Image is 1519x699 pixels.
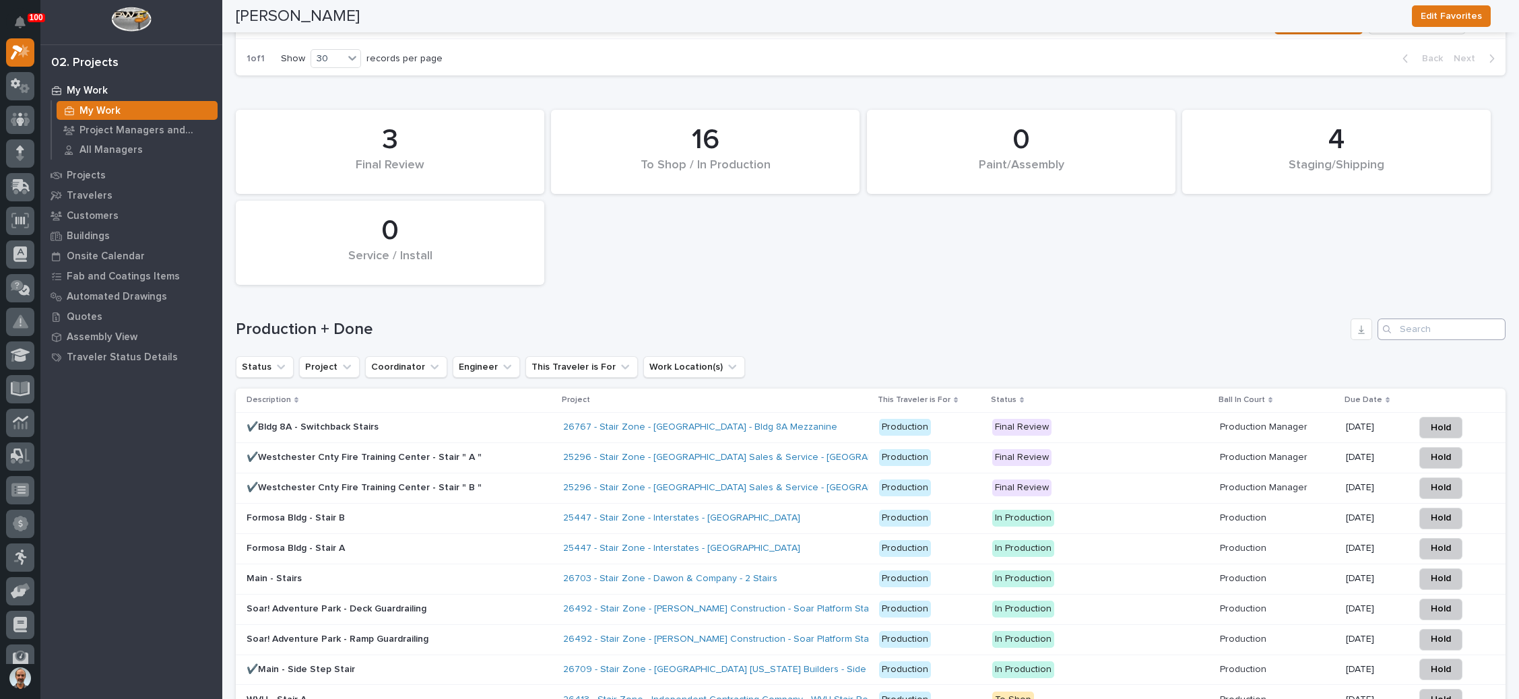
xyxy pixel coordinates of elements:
div: 4 [1205,123,1468,157]
h1: Production + Done [236,320,1345,339]
p: ✔️Westchester Cnty Fire Training Center - Stair " A " [247,452,482,463]
div: Production [879,661,931,678]
div: Production [879,631,931,648]
p: Automated Drawings [67,291,167,303]
p: Project Managers and Engineers [79,125,212,137]
a: Buildings [40,226,222,246]
div: In Production [992,661,1054,678]
p: My Work [79,105,121,117]
p: Projects [67,170,106,182]
a: 25447 - Stair Zone - Interstates - [GEOGRAPHIC_DATA] [563,512,800,524]
div: In Production [992,601,1054,618]
a: Projects [40,165,222,185]
p: [DATE] [1346,573,1404,585]
p: [DATE] [1346,543,1404,554]
button: Hold [1419,417,1462,438]
p: Description [247,393,291,407]
p: [DATE] [1346,482,1404,494]
p: [DATE] [1346,452,1404,463]
span: Next [1454,53,1483,65]
button: Next [1448,53,1506,65]
img: Workspace Logo [111,7,151,32]
p: Production Manager [1220,449,1310,463]
div: Notifications100 [17,16,34,38]
a: All Managers [52,140,222,159]
div: Production [879,510,931,527]
a: My Work [52,101,222,120]
div: To Shop / In Production [574,158,837,187]
p: Traveler Status Details [67,352,178,364]
h2: [PERSON_NAME] [236,7,360,26]
span: Hold [1431,570,1451,587]
button: Back [1392,53,1448,65]
span: Hold [1431,601,1451,617]
p: Quotes [67,311,102,323]
div: Production [879,479,931,496]
div: Production [879,601,931,618]
div: 0 [890,123,1153,157]
p: Soar! Adventure Park - Deck Guardrailing [247,603,482,615]
button: Hold [1419,629,1462,651]
div: Production [879,570,931,587]
div: Service / Install [259,249,521,277]
span: Hold [1431,631,1451,647]
div: 30 [311,52,344,66]
a: Automated Drawings [40,286,222,306]
p: Due Date [1345,393,1382,407]
a: My Work [40,80,222,100]
div: In Production [992,510,1054,527]
a: 26703 - Stair Zone - Dawon & Company - 2 Stairs [563,573,777,585]
div: 0 [259,214,521,248]
p: ✔️Main - Side Step Stair [247,664,482,675]
a: Project Managers and Engineers [52,121,222,139]
button: Notifications [6,8,34,36]
span: Hold [1431,479,1451,496]
tr: Formosa Bldg - Stair A25447 - Stair Zone - Interstates - [GEOGRAPHIC_DATA] ProductionIn Productio... [236,533,1506,564]
a: 26709 - Stair Zone - [GEOGRAPHIC_DATA] [US_STATE] Builders - Side Step Stair [563,664,911,675]
p: [DATE] [1346,664,1404,675]
p: Soar! Adventure Park - Ramp Guardrailing [247,634,482,645]
p: Project [562,393,590,407]
div: 02. Projects [51,56,119,71]
a: Onsite Calendar [40,246,222,266]
button: Hold [1419,447,1462,469]
button: This Traveler is For [525,356,638,378]
a: Assembly View [40,327,222,347]
div: Final Review [992,479,1052,496]
div: Search [1378,319,1506,340]
p: Travelers [67,190,112,202]
p: Production [1220,661,1269,675]
p: [DATE] [1346,422,1404,433]
button: Work Location(s) [643,356,745,378]
p: Fab and Coatings Items [67,271,180,283]
tr: ✔️Main - Side Step Stair26709 - Stair Zone - [GEOGRAPHIC_DATA] [US_STATE] Builders - Side Step St... [236,655,1506,685]
button: Hold [1419,477,1462,499]
a: Quotes [40,306,222,327]
button: Hold [1419,599,1462,620]
p: Production [1220,631,1269,645]
a: Fab and Coatings Items [40,266,222,286]
tr: Soar! Adventure Park - Ramp Guardrailing26492 - Stair Zone - [PERSON_NAME] Construction - Soar Pl... [236,624,1506,655]
a: Travelers [40,185,222,205]
div: Paint/Assembly [890,158,1153,187]
button: Engineer [453,356,520,378]
p: Status [991,393,1016,407]
span: Hold [1431,510,1451,526]
span: Hold [1431,540,1451,556]
p: Customers [67,210,119,222]
p: 100 [30,13,43,22]
div: In Production [992,570,1054,587]
a: 26492 - Stair Zone - [PERSON_NAME] Construction - Soar Platform Stairs & Railings [563,603,924,615]
a: Traveler Status Details [40,347,222,367]
p: Formosa Bldg - Stair B [247,512,482,524]
p: Production [1220,510,1269,524]
p: Production [1220,570,1269,585]
a: Customers [40,205,222,226]
tr: ✔️Bldg 8A - Switchback Stairs26767 - Stair Zone - [GEOGRAPHIC_DATA] - Bldg 8A Mezzanine Productio... [236,412,1506,442]
span: Back [1414,53,1443,65]
div: 16 [574,123,837,157]
div: Production [879,540,931,557]
div: 3 [259,123,521,157]
p: All Managers [79,144,143,156]
button: Project [299,356,360,378]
